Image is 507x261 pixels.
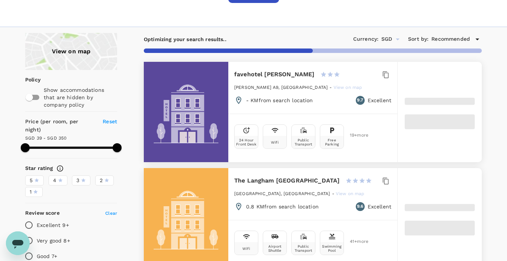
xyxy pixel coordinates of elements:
div: Swimming Pool [322,244,342,252]
div: Public Transport [293,138,314,146]
p: Good 7+ [37,252,57,260]
p: - KM from search location [246,97,313,104]
span: 4 [53,177,56,184]
p: Optimizing your search results.. [144,36,226,43]
p: Show accommodations that are hidden by company policy [44,86,116,108]
span: Clear [105,211,117,216]
a: View on map [336,190,365,196]
p: Excellent [368,97,391,104]
span: - [332,191,336,196]
h6: Currency : [353,35,378,43]
div: Airport Shuttle [265,244,285,252]
span: 1 [30,188,32,196]
h6: favehotel [PERSON_NAME] [234,69,314,80]
h6: Review score [25,209,60,217]
span: SGD 39 - SGD 350 [25,135,66,141]
span: Recommended [431,35,470,43]
span: 3 [76,177,79,184]
span: View on map [334,85,362,90]
a: View on map [25,33,117,70]
p: 0.8 KM from search location [246,203,319,210]
h6: Price (per room, per night) [25,118,94,134]
p: Very good 8+ [37,237,70,244]
span: 41 + more [350,239,361,244]
div: 24 Hour Front Desk [236,138,256,146]
h6: The Langham [GEOGRAPHIC_DATA] [234,175,339,186]
span: Reset [103,118,117,124]
span: 9.7 [357,97,363,104]
span: [PERSON_NAME] A9, [GEOGRAPHIC_DATA] [234,85,328,90]
span: 9.6 [357,203,363,210]
div: Wifi [271,140,279,144]
h6: Star rating [25,164,53,173]
div: Free Parking [322,138,342,146]
span: 5 [30,177,33,184]
span: 19 + more [350,133,361,138]
iframe: Button to launch messaging window [6,231,30,255]
p: Policy [25,76,30,83]
div: Public Transport [293,244,314,252]
div: Wifi [242,247,250,251]
span: 2 [100,177,103,184]
svg: Star ratings are awarded to properties to represent the quality of services, facilities, and amen... [56,165,64,172]
h6: Sort by : [408,35,428,43]
p: Excellent 9+ [37,221,69,229]
p: Excellent [368,203,391,210]
a: View on map [334,84,362,90]
span: [GEOGRAPHIC_DATA], [GEOGRAPHIC_DATA] [234,191,330,196]
span: - [329,85,333,90]
button: Open [392,34,403,44]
